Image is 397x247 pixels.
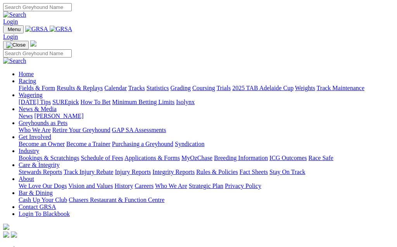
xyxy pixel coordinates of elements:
a: News & Media [19,106,57,112]
a: Who We Are [155,183,187,189]
a: Privacy Policy [225,183,261,189]
a: Integrity Reports [152,169,195,175]
a: Cash Up Your Club [19,197,67,203]
a: Track Injury Rebate [64,169,113,175]
img: logo-grsa-white.png [3,224,9,230]
img: GRSA [25,26,48,33]
a: Syndication [175,141,204,147]
a: How To Bet [81,99,111,105]
img: facebook.svg [3,231,9,238]
a: Rules & Policies [196,169,238,175]
img: Close [6,42,26,48]
a: Minimum Betting Limits [112,99,174,105]
input: Search [3,3,72,11]
img: GRSA [50,26,72,33]
a: Schedule of Fees [81,155,123,161]
div: Racing [19,85,394,92]
div: About [19,183,394,190]
a: SUREpick [52,99,79,105]
a: Trials [216,85,231,91]
a: Greyhounds as Pets [19,120,67,126]
a: Industry [19,148,39,154]
a: Stewards Reports [19,169,62,175]
a: Chasers Restaurant & Function Centre [69,197,164,203]
a: Login [3,33,18,40]
span: Menu [8,26,21,32]
a: Fields & Form [19,85,55,91]
a: Wagering [19,92,43,98]
a: Track Maintenance [317,85,364,91]
a: Results & Replays [57,85,103,91]
img: logo-grsa-white.png [30,40,36,47]
a: Tracks [128,85,145,91]
a: Coursing [192,85,215,91]
img: Search [3,57,26,64]
a: Become a Trainer [66,141,110,147]
a: [PERSON_NAME] [34,113,83,119]
a: 2025 TAB Adelaide Cup [232,85,293,91]
a: Purchasing a Greyhound [112,141,173,147]
a: Login [3,18,18,25]
img: Search [3,11,26,18]
button: Toggle navigation [3,41,29,49]
a: Strategic Plan [189,183,223,189]
a: Get Involved [19,134,51,140]
a: About [19,176,34,182]
a: Weights [295,85,315,91]
input: Search [3,49,72,57]
a: Applications & Forms [124,155,180,161]
a: Vision and Values [68,183,113,189]
div: News & Media [19,113,394,120]
a: MyOzChase [181,155,212,161]
a: Contact GRSA [19,204,56,210]
button: Toggle navigation [3,25,24,33]
img: twitter.svg [11,231,17,238]
a: Home [19,71,34,77]
a: Race Safe [308,155,333,161]
a: Isolynx [176,99,195,105]
a: Care & Integrity [19,162,60,168]
a: Grading [171,85,191,91]
a: Careers [135,183,154,189]
a: Racing [19,78,36,84]
a: Breeding Information [214,155,268,161]
div: Get Involved [19,141,394,148]
a: Calendar [104,85,127,91]
a: Injury Reports [115,169,151,175]
a: History [114,183,133,189]
a: Become an Owner [19,141,65,147]
a: Bookings & Scratchings [19,155,79,161]
a: Fact Sheets [240,169,268,175]
a: GAP SA Assessments [112,127,166,133]
div: Care & Integrity [19,169,394,176]
a: Retire Your Greyhound [52,127,110,133]
a: News [19,113,33,119]
a: [DATE] Tips [19,99,51,105]
div: Greyhounds as Pets [19,127,394,134]
a: We Love Our Dogs [19,183,67,189]
div: Wagering [19,99,394,106]
a: Bar & Dining [19,190,53,196]
a: Stay On Track [269,169,305,175]
a: ICG Outcomes [269,155,307,161]
div: Industry [19,155,394,162]
div: Bar & Dining [19,197,394,204]
a: Statistics [147,85,169,91]
a: Who We Are [19,127,51,133]
a: Login To Blackbook [19,210,70,217]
